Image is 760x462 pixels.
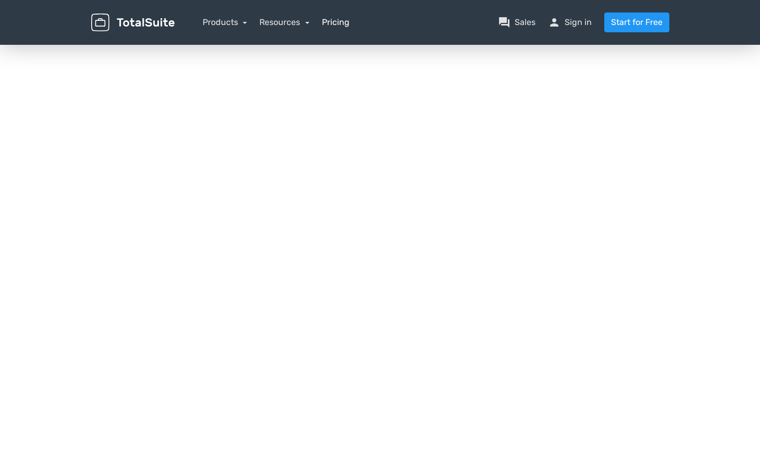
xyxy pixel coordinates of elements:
[203,17,247,27] a: Products
[498,16,535,29] a: question_answerSales
[91,14,175,32] img: TotalSuite for WordPress
[604,13,669,32] a: Start for Free
[548,16,560,29] span: person
[498,16,510,29] span: question_answer
[548,16,592,29] a: personSign in
[259,17,309,27] a: Resources
[322,16,350,29] a: Pricing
